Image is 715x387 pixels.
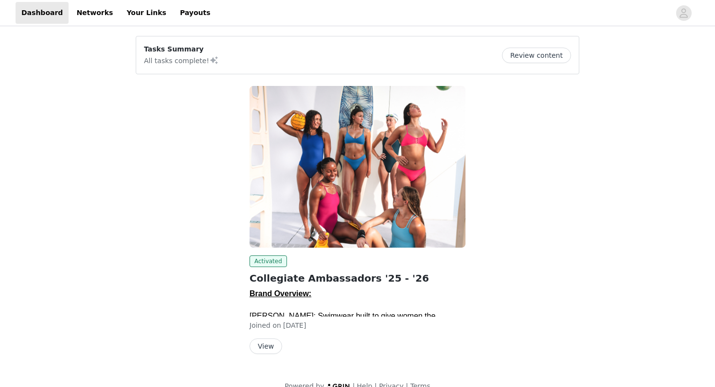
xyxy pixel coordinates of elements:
[679,5,688,21] div: avatar
[250,338,282,354] button: View
[250,312,444,333] span: [PERSON_NAME]: Swimwear built to give women the confidence to take on any sport or adventure.
[250,343,282,350] a: View
[174,2,216,24] a: Payouts
[502,48,571,63] button: Review content
[16,2,69,24] a: Dashboard
[144,44,219,54] p: Tasks Summary
[121,2,172,24] a: Your Links
[250,289,311,298] span: Brand Overview:
[283,321,306,329] span: [DATE]
[144,54,219,66] p: All tasks complete!
[71,2,119,24] a: Networks
[250,86,465,248] img: JOLYN
[250,271,465,286] h2: Collegiate Ambassadors '25 - '26
[250,321,281,329] span: Joined on
[250,255,287,267] span: Activated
